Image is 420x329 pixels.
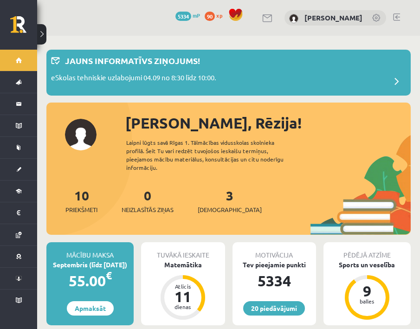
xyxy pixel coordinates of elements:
[67,301,114,316] a: Apmaksāt
[193,12,200,19] span: mP
[216,12,222,19] span: xp
[65,54,200,67] p: Jauns informatīvs ziņojums!
[65,187,97,214] a: 10Priekšmeti
[65,205,97,214] span: Priekšmeti
[353,284,381,298] div: 9
[198,205,262,214] span: [DEMOGRAPHIC_DATA]
[141,260,225,270] div: Matemātika
[233,242,316,260] div: Motivācija
[122,187,174,214] a: 0Neizlasītās ziņas
[323,260,411,321] a: Sports un veselība 9 balles
[46,260,134,270] div: Septembris (līdz [DATE])
[233,260,316,270] div: Tev pieejamie punkti
[51,54,406,91] a: Jauns informatīvs ziņojums! eSkolas tehniskie uzlabojumi 04.09 no 8:30 līdz 10:00.
[46,242,134,260] div: Mācību maksa
[46,270,134,292] div: 55.00
[126,138,300,172] div: Laipni lūgts savā Rīgas 1. Tālmācības vidusskolas skolnieka profilā. Šeit Tu vari redzēt tuvojošo...
[141,242,225,260] div: Tuvākā ieskaite
[51,72,216,85] p: eSkolas tehniskie uzlabojumi 04.09 no 8:30 līdz 10:00.
[175,12,200,19] a: 5334 mP
[122,205,174,214] span: Neizlasītās ziņas
[323,260,411,270] div: Sports un veselība
[175,12,191,21] span: 5334
[141,260,225,321] a: Matemātika Atlicis 11 dienas
[169,289,197,304] div: 11
[205,12,227,19] a: 90 xp
[205,12,215,21] span: 90
[289,14,298,23] img: Rēzija Gerenovska
[233,270,316,292] div: 5334
[169,304,197,310] div: dienas
[169,284,197,289] div: Atlicis
[243,301,305,316] a: 20 piedāvājumi
[198,187,262,214] a: 3[DEMOGRAPHIC_DATA]
[353,298,381,304] div: balles
[10,16,37,39] a: Rīgas 1. Tālmācības vidusskola
[323,242,411,260] div: Pēdējā atzīme
[125,112,411,134] div: [PERSON_NAME], Rēzija!
[106,269,112,282] span: €
[304,13,362,22] a: [PERSON_NAME]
